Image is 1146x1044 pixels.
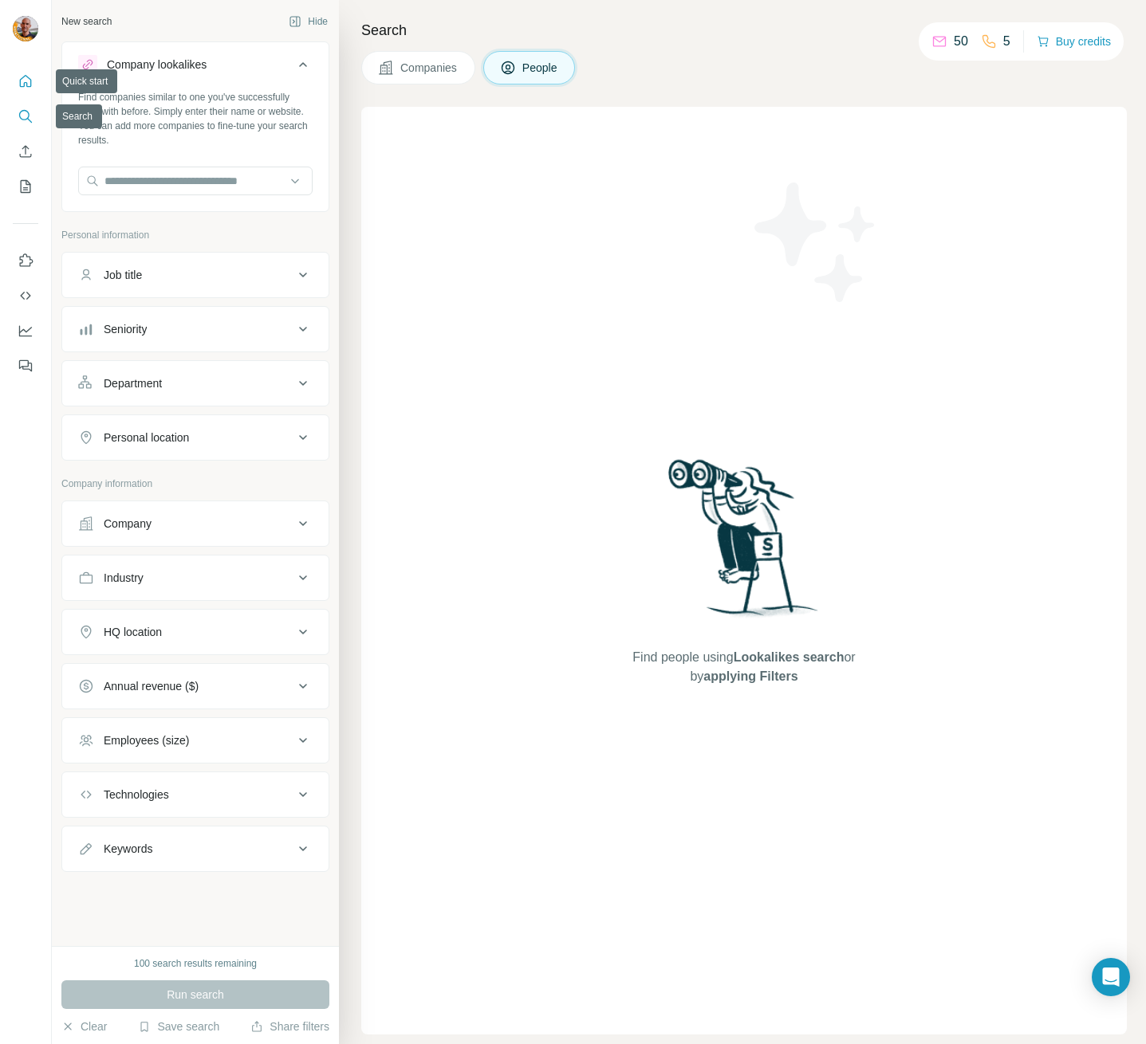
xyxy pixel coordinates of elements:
[61,1018,107,1034] button: Clear
[61,477,329,491] p: Company information
[661,455,827,633] img: Surfe Illustration - Woman searching with binoculars
[62,775,329,814] button: Technologies
[62,45,329,90] button: Company lookalikes
[13,172,38,201] button: My lists
[104,375,162,391] div: Department
[134,956,257,971] div: 100 search results remaining
[62,418,329,457] button: Personal location
[13,102,38,131] button: Search
[278,10,339,33] button: Hide
[104,787,169,803] div: Technologies
[62,559,329,597] button: Industry
[104,732,189,748] div: Employees (size)
[62,667,329,705] button: Annual revenue ($)
[13,316,38,345] button: Dashboard
[13,16,38,41] img: Avatar
[138,1018,219,1034] button: Save search
[62,830,329,868] button: Keywords
[104,678,199,694] div: Annual revenue ($)
[734,650,845,664] span: Lookalikes search
[61,14,112,29] div: New search
[62,364,329,402] button: Department
[104,624,162,640] div: HQ location
[1003,32,1010,51] p: 5
[1092,958,1130,996] div: Open Intercom Messenger
[104,321,147,337] div: Seniority
[104,516,152,532] div: Company
[744,171,888,314] img: Surfe Illustration - Stars
[62,721,329,759] button: Employees (size)
[1037,30,1111,53] button: Buy credits
[61,228,329,242] p: Personal information
[13,67,38,96] button: Quick start
[104,267,142,283] div: Job title
[107,57,207,73] div: Company lookalikes
[13,281,38,310] button: Use Surfe API
[62,310,329,348] button: Seniority
[62,256,329,294] button: Job title
[400,60,459,76] span: Companies
[62,504,329,543] button: Company
[250,1018,329,1034] button: Share filters
[954,32,968,51] p: 50
[522,60,559,76] span: People
[616,648,872,686] span: Find people using or by
[13,137,38,166] button: Enrich CSV
[62,613,329,651] button: HQ location
[104,430,189,445] div: Personal location
[78,90,313,147] div: Find companies similar to one you've successfully dealt with before. Simply enter their name or w...
[703,669,797,683] span: applying Filters
[13,351,38,380] button: Feedback
[104,570,144,586] div: Industry
[361,19,1127,41] h4: Search
[13,246,38,275] button: Use Surfe on LinkedIn
[104,841,152,857] div: Keywords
